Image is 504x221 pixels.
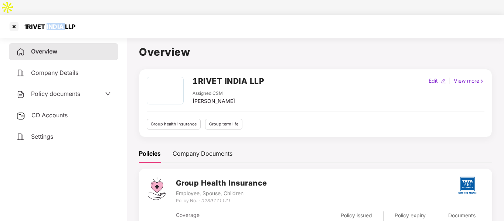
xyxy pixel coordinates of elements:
h2: 1RIVET INDIA LLP [193,75,264,87]
span: Overview [31,48,57,55]
div: 1RIVET INDIA LLP [20,23,75,30]
div: Policies [139,149,161,158]
div: Edit [427,77,439,85]
i: 0239771121 [201,198,231,203]
span: Policy documents [31,90,80,97]
span: Settings [31,133,53,140]
div: Group health insurance [147,119,201,130]
div: Employee, Spouse, Children [176,189,267,197]
span: Company Details [31,69,78,76]
h3: Group Health Insurance [176,177,267,189]
img: svg+xml;base64,PHN2ZyB4bWxucz0iaHR0cDovL3d3dy53My5vcmcvMjAwMC9zdmciIHdpZHRoPSIyNCIgaGVpZ2h0PSIyNC... [16,132,25,141]
div: Policy issued [341,211,372,220]
div: [PERSON_NAME] [193,97,235,105]
div: Documents [448,211,483,220]
div: View more [452,77,486,85]
img: svg+xml;base64,PHN2ZyB4bWxucz0iaHR0cDovL3d3dy53My5vcmcvMjAwMC9zdmciIHdpZHRoPSIyNCIgaGVpZ2h0PSIyNC... [16,48,25,56]
div: Policy No. - [176,197,267,204]
div: Company Documents [173,149,232,158]
div: Policy expiry [395,211,426,220]
img: svg+xml;base64,PHN2ZyB4bWxucz0iaHR0cDovL3d3dy53My5vcmcvMjAwMC9zdmciIHdpZHRoPSIyNCIgaGVpZ2h0PSIyNC... [16,90,25,99]
div: Group term life [205,119,242,130]
img: tatag.png [454,172,480,198]
div: | [447,77,452,85]
div: Coverage [176,211,278,219]
img: svg+xml;base64,PHN2ZyB4bWxucz0iaHR0cDovL3d3dy53My5vcmcvMjAwMC9zdmciIHdpZHRoPSIyNCIgaGVpZ2h0PSIyNC... [16,69,25,77]
img: svg+xml;base64,PHN2ZyB4bWxucz0iaHR0cDovL3d3dy53My5vcmcvMjAwMC9zdmciIHdpZHRoPSI0Ny43MTQiIGhlaWdodD... [148,177,166,200]
img: svg+xml;base64,PHN2ZyB3aWR0aD0iMjUiIGhlaWdodD0iMjQiIHZpZXdCb3g9IjAgMCAyNSAyNCIgZmlsbD0ibm9uZSIgeG... [16,111,25,120]
img: rightIcon [479,79,484,84]
h1: Overview [139,44,492,60]
img: editIcon [441,79,446,84]
span: CD Accounts [31,111,68,119]
div: Assigned CSM [193,90,235,97]
span: down [105,91,111,97]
